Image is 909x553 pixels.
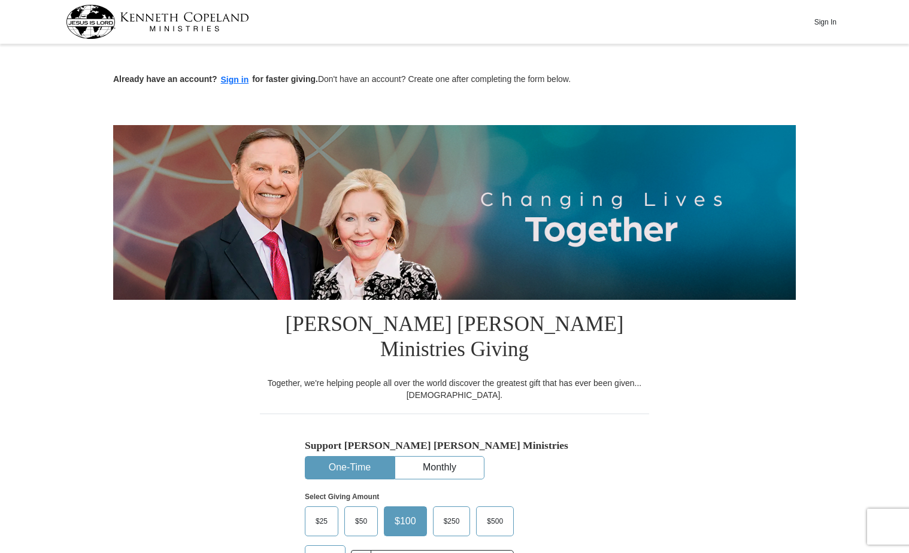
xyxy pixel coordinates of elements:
[310,512,334,530] span: $25
[395,457,484,479] button: Monthly
[260,377,649,401] div: Together, we're helping people all over the world discover the greatest gift that has ever been g...
[305,493,379,501] strong: Select Giving Amount
[217,73,253,87] button: Sign in
[113,74,318,84] strong: Already have an account? for faster giving.
[438,512,466,530] span: $250
[260,300,649,377] h1: [PERSON_NAME] [PERSON_NAME] Ministries Giving
[305,439,604,452] h5: Support [PERSON_NAME] [PERSON_NAME] Ministries
[305,457,394,479] button: One-Time
[66,5,249,39] img: kcm-header-logo.svg
[389,512,422,530] span: $100
[349,512,373,530] span: $50
[807,13,843,31] button: Sign In
[481,512,509,530] span: $500
[113,73,796,87] p: Don't have an account? Create one after completing the form below.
